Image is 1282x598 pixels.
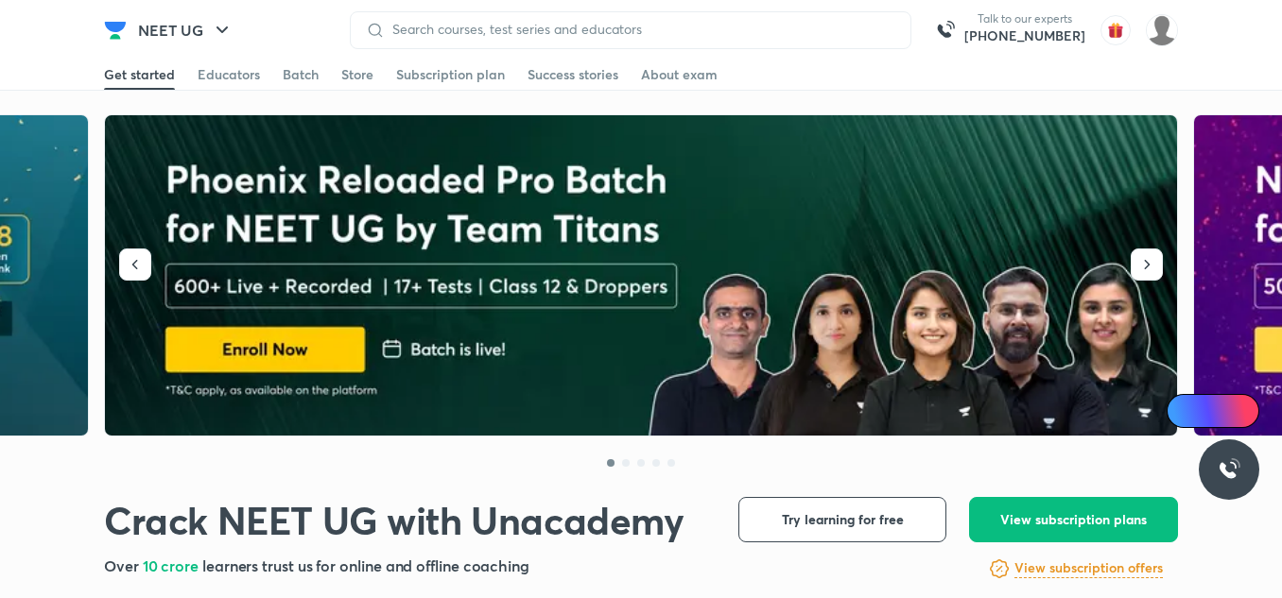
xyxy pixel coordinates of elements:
[104,60,175,90] a: Get started
[202,555,529,575] span: learners trust us for online and offline coaching
[341,60,373,90] a: Store
[104,65,175,84] div: Get started
[143,555,202,575] span: 10 crore
[104,555,143,575] span: Over
[782,510,904,529] span: Try learning for free
[104,19,127,42] img: Company Logo
[283,65,319,84] div: Batch
[283,60,319,90] a: Batch
[104,497,684,543] h1: Crack NEET UG with Unacademy
[641,60,718,90] a: About exam
[964,26,1085,45] a: [PHONE_NUMBER]
[1178,403,1193,419] img: Icon
[641,65,718,84] div: About exam
[1000,510,1147,529] span: View subscription plans
[1167,394,1259,428] a: Ai Doubts
[528,65,618,84] div: Success stories
[1014,558,1163,578] h6: View subscription offers
[198,60,260,90] a: Educators
[341,65,373,84] div: Store
[1100,15,1131,45] img: avatar
[1218,458,1240,481] img: ttu
[127,11,245,49] button: NEET UG
[738,497,946,542] button: Try learning for free
[396,60,505,90] a: Subscription plan
[528,60,618,90] a: Success stories
[964,11,1085,26] p: Talk to our experts
[1014,557,1163,580] a: View subscription offers
[1198,403,1248,419] span: Ai Doubts
[969,497,1178,542] button: View subscription plans
[1146,14,1178,46] img: Mahi Singh
[927,11,964,49] img: call-us
[198,65,260,84] div: Educators
[385,22,895,37] input: Search courses, test series and educators
[396,65,505,84] div: Subscription plan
